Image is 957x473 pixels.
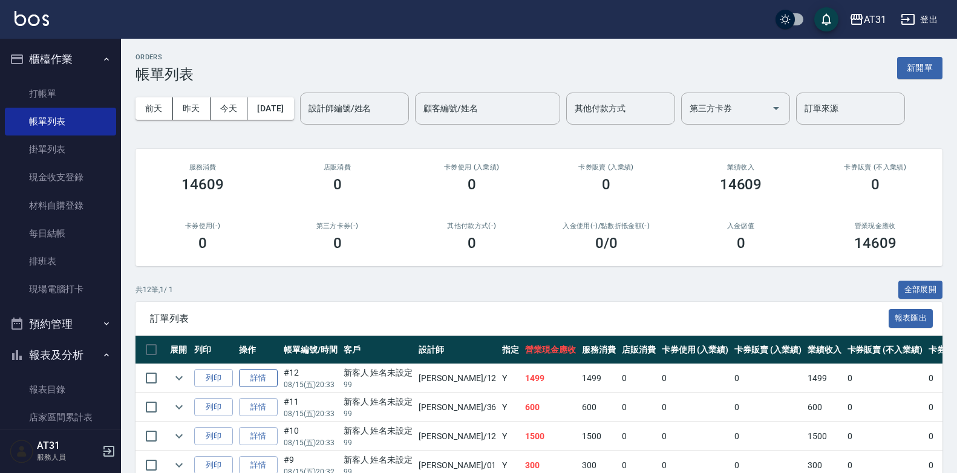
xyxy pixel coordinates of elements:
h3: 帳單列表 [136,66,194,83]
p: 99 [344,379,413,390]
h2: 店販消費 [284,163,390,171]
p: 服務人員 [37,452,99,463]
div: 新客人 姓名未設定 [344,425,413,437]
th: 服務消費 [579,336,619,364]
h2: 卡券使用 (入業績) [419,163,524,171]
td: 1499 [805,364,844,393]
th: 列印 [191,336,236,364]
p: 08/15 (五) 20:33 [284,379,338,390]
button: [DATE] [247,97,293,120]
button: expand row [170,369,188,387]
h3: 0 [737,235,745,252]
td: 0 [731,393,805,422]
td: [PERSON_NAME] /12 [416,364,499,393]
a: 報表目錄 [5,376,116,403]
a: 排班表 [5,247,116,275]
h3: 0 /0 [595,235,618,252]
a: 報表匯出 [889,312,933,324]
h3: 0 [468,176,476,193]
button: 列印 [194,427,233,446]
button: 昨天 [173,97,211,120]
div: AT31 [864,12,886,27]
button: 今天 [211,97,248,120]
h2: ORDERS [136,53,194,61]
h2: 卡券販賣 (入業績) [554,163,659,171]
h3: 服務消費 [150,163,255,171]
a: 掛單列表 [5,135,116,163]
button: 預約管理 [5,308,116,340]
td: [PERSON_NAME] /36 [416,393,499,422]
a: 詳情 [239,398,278,417]
button: expand row [170,398,188,416]
td: #12 [281,364,341,393]
td: 0 [659,393,732,422]
td: 0 [619,364,659,393]
td: Y [499,364,522,393]
td: 1500 [522,422,579,451]
td: #11 [281,393,341,422]
td: 0 [731,364,805,393]
a: 材料自購登錄 [5,192,116,220]
th: 帳單編號/時間 [281,336,341,364]
h2: 營業現金應收 [823,222,928,230]
img: Person [10,439,34,463]
th: 指定 [499,336,522,364]
button: 登出 [896,8,942,31]
h3: 14609 [720,176,762,193]
h2: 入金儲值 [688,222,793,230]
td: 0 [844,364,926,393]
h2: 入金使用(-) /點數折抵金額(-) [554,222,659,230]
td: 1500 [579,422,619,451]
td: 1500 [805,422,844,451]
p: 99 [344,437,413,448]
img: Logo [15,11,49,26]
a: 詳情 [239,369,278,388]
td: 0 [659,422,732,451]
h2: 卡券使用(-) [150,222,255,230]
h3: 0 [333,235,342,252]
p: 99 [344,408,413,419]
button: Open [766,99,786,118]
td: 0 [844,393,926,422]
td: 600 [805,393,844,422]
th: 業績收入 [805,336,844,364]
h3: 0 [468,235,476,252]
button: 新開單 [897,57,942,79]
a: 帳單列表 [5,108,116,135]
button: 前天 [136,97,173,120]
h2: 業績收入 [688,163,793,171]
h2: 其他付款方式(-) [419,222,524,230]
th: 展開 [167,336,191,364]
td: 0 [659,364,732,393]
td: #10 [281,422,341,451]
th: 卡券販賣 (不入業績) [844,336,926,364]
span: 訂單列表 [150,313,889,325]
th: 卡券販賣 (入業績) [731,336,805,364]
th: 營業現金應收 [522,336,579,364]
h3: 14609 [854,235,897,252]
td: 600 [522,393,579,422]
h2: 卡券販賣 (不入業績) [823,163,928,171]
button: 櫃檯作業 [5,44,116,75]
td: 1499 [579,364,619,393]
a: 打帳單 [5,80,116,108]
button: 列印 [194,369,233,388]
p: 共 12 筆, 1 / 1 [136,284,173,295]
button: 全部展開 [898,281,943,299]
a: 每日結帳 [5,220,116,247]
th: 設計師 [416,336,499,364]
button: 報表匯出 [889,309,933,328]
button: AT31 [844,7,891,32]
p: 08/15 (五) 20:33 [284,437,338,448]
td: 600 [579,393,619,422]
td: [PERSON_NAME] /12 [416,422,499,451]
h3: 0 [871,176,880,193]
th: 卡券使用 (入業績) [659,336,732,364]
h3: 0 [602,176,610,193]
button: 報表及分析 [5,339,116,371]
th: 店販消費 [619,336,659,364]
h3: 0 [333,176,342,193]
a: 新開單 [897,62,942,73]
th: 客戶 [341,336,416,364]
h3: 0 [198,235,207,252]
